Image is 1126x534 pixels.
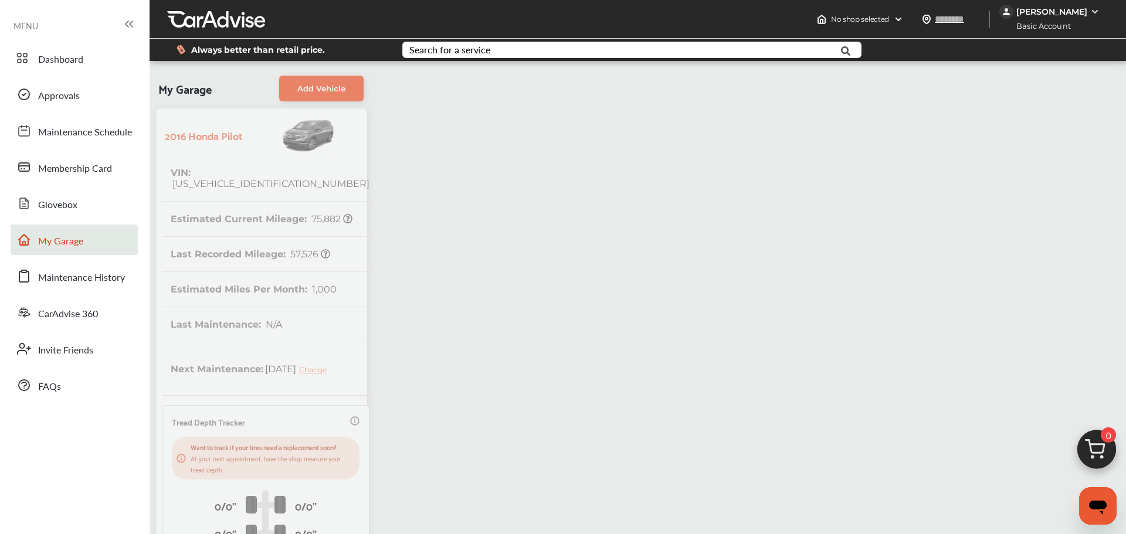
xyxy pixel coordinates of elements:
span: Maintenance Schedule [38,125,132,140]
a: CarAdvise 360 [11,297,138,328]
span: Approvals [38,89,80,104]
span: No shop selected [831,15,889,24]
span: CarAdvise 360 [38,307,98,322]
a: Invite Friends [11,334,138,364]
span: MENU [13,21,38,30]
span: Membership Card [38,161,112,176]
img: location_vector.a44bc228.svg [922,15,931,24]
span: Add Vehicle [297,84,345,93]
img: header-down-arrow.9dd2ce7d.svg [894,15,903,24]
span: Invite Friends [38,343,93,358]
img: dollor_label_vector.a70140d1.svg [177,45,185,55]
a: Membership Card [11,152,138,182]
a: Glovebox [11,188,138,219]
div: Search for a service [409,45,490,55]
span: Glovebox [38,198,77,213]
img: WGsFRI8htEPBVLJbROoPRyZpYNWhNONpIPPETTm6eUC0GeLEiAAAAAElFTkSuQmCC [1090,7,1100,16]
iframe: Button to launch messaging window [1079,487,1117,525]
span: Basic Account [1000,20,1080,32]
span: 0 [1101,427,1116,443]
a: Maintenance History [11,261,138,291]
div: [PERSON_NAME] [1016,6,1087,17]
a: FAQs [11,370,138,400]
img: header-divider.bc55588e.svg [989,11,990,28]
span: Always better than retail price. [191,46,325,54]
a: Maintenance Schedule [11,115,138,146]
img: header-home-logo.8d720a4f.svg [817,15,826,24]
span: My Garage [158,76,212,101]
a: My Garage [11,225,138,255]
span: Maintenance History [38,270,125,285]
span: My Garage [38,234,83,249]
img: jVpblrzwTbfkPYzPPzSLxeg0AAAAASUVORK5CYII= [999,5,1013,19]
a: Approvals [11,79,138,110]
a: Add Vehicle [279,76,364,101]
img: cart_icon.3d0951e8.svg [1069,424,1125,481]
span: FAQs [38,379,61,394]
a: Dashboard [11,43,138,73]
span: Dashboard [38,52,83,67]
